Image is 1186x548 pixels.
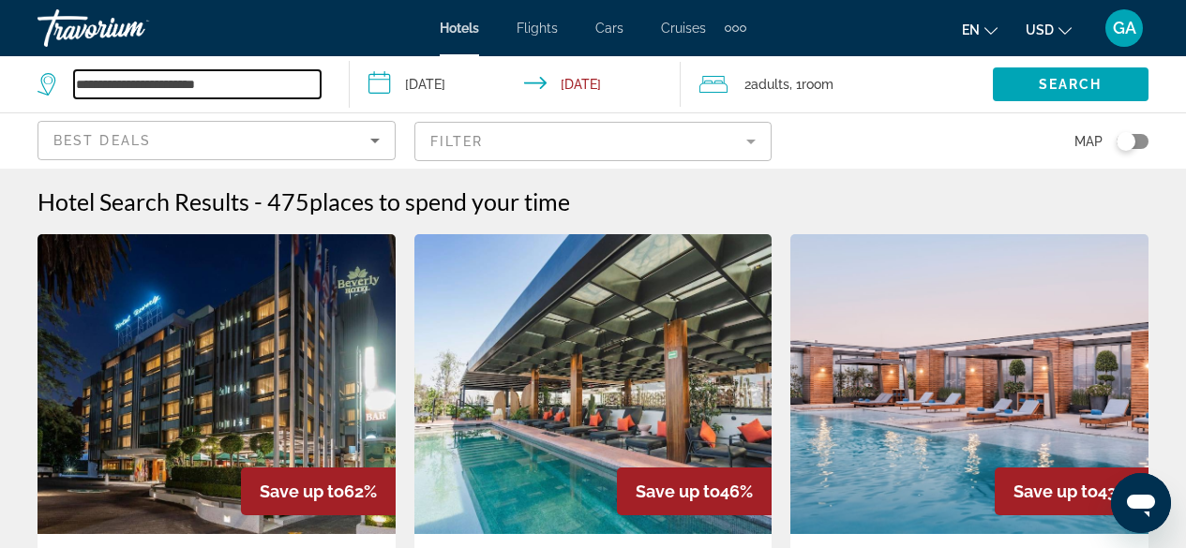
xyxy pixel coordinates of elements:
[636,481,720,501] span: Save up to
[617,467,772,515] div: 46%
[267,187,570,215] h2: 475
[38,187,249,215] h1: Hotel Search Results
[993,67,1148,101] button: Search
[260,481,344,501] span: Save up to
[962,22,980,37] span: en
[1103,133,1148,150] button: Toggle map
[1100,8,1148,48] button: User Menu
[725,13,746,43] button: Extra navigation items
[517,21,558,36] a: Flights
[440,21,479,36] a: Hotels
[241,467,396,515] div: 62%
[1026,16,1072,43] button: Change currency
[414,121,773,162] button: Filter
[789,71,833,97] span: , 1
[995,467,1148,515] div: 43%
[962,16,998,43] button: Change language
[38,234,396,534] img: Hotel image
[744,71,789,97] span: 2
[1074,128,1103,155] span: Map
[1111,473,1171,533] iframe: Button to launch messaging window
[350,56,681,112] button: Check-in date: Sep 4, 2025 Check-out date: Sep 9, 2025
[414,234,773,534] img: Hotel image
[661,21,706,36] a: Cruises
[595,21,623,36] a: Cars
[254,187,263,215] span: -
[1039,77,1103,92] span: Search
[309,187,570,215] span: places to spend your time
[802,77,833,92] span: Room
[751,77,789,92] span: Adults
[1113,19,1136,37] span: GA
[790,234,1148,534] img: Hotel image
[1013,481,1098,501] span: Save up to
[53,133,151,148] span: Best Deals
[38,4,225,52] a: Travorium
[1026,22,1054,37] span: USD
[681,56,993,112] button: Travelers: 2 adults, 0 children
[53,129,380,152] mat-select: Sort by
